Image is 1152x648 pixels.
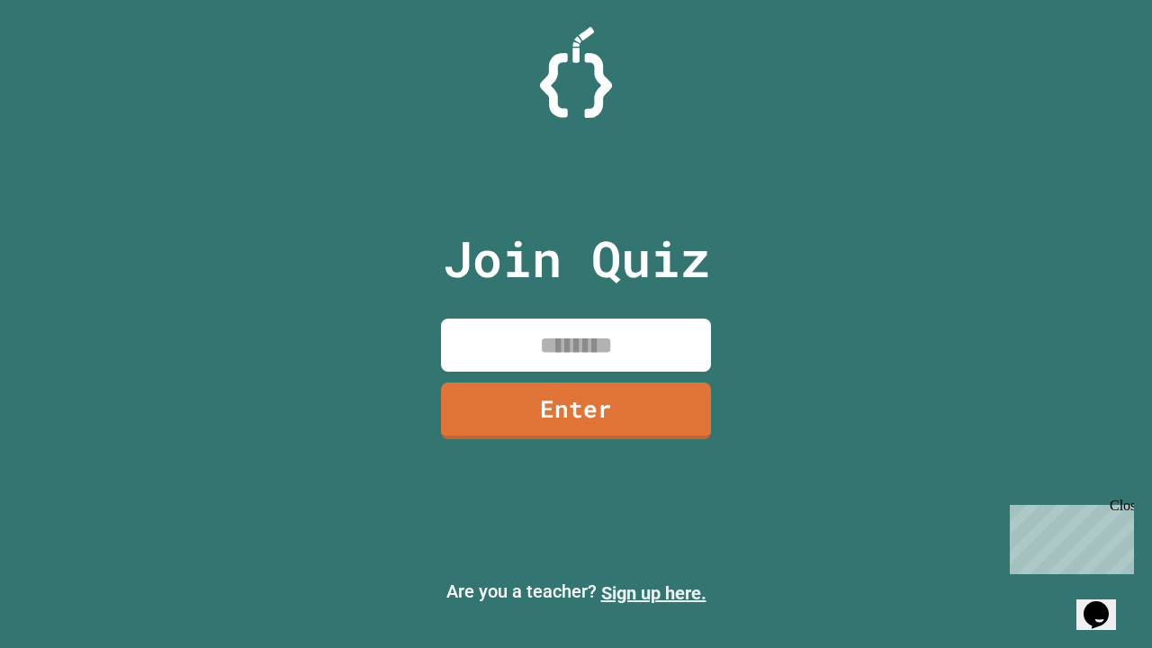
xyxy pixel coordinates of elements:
iframe: chat widget [1003,498,1134,574]
p: Are you a teacher? [14,578,1138,607]
div: Chat with us now!Close [7,7,124,114]
a: Enter [441,382,711,439]
img: Logo.svg [540,27,612,118]
iframe: chat widget [1076,576,1134,630]
p: Join Quiz [443,221,710,296]
a: Sign up here. [601,582,706,604]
